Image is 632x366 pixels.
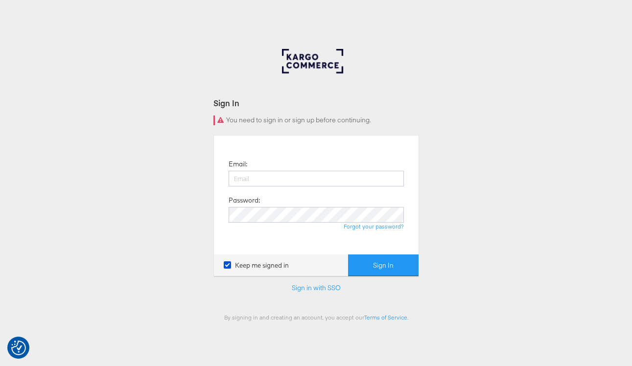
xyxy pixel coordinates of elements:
[229,171,404,186] input: Email
[213,314,419,321] div: By signing in and creating an account, you accept our .
[11,341,26,355] img: Revisit consent button
[292,283,341,292] a: Sign in with SSO
[229,160,247,169] label: Email:
[11,341,26,355] button: Consent Preferences
[213,115,419,125] div: You need to sign in or sign up before continuing.
[364,314,407,321] a: Terms of Service
[348,254,419,276] button: Sign In
[224,261,289,270] label: Keep me signed in
[229,196,260,205] label: Password:
[213,97,419,109] div: Sign In
[344,223,404,230] a: Forgot your password?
